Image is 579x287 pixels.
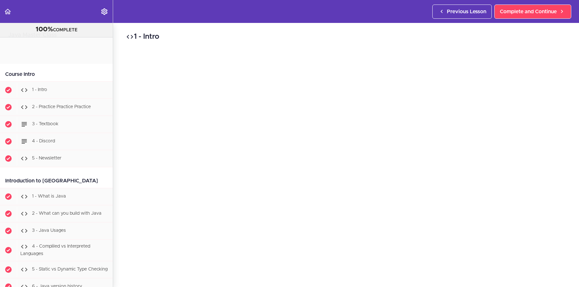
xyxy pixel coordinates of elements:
[32,211,101,216] span: 2 - What can you build with Java
[32,156,61,160] span: 5 - Newsletter
[32,87,47,92] span: 1 - Intro
[8,26,105,34] div: COMPLETE
[432,5,492,19] a: Previous Lesson
[500,8,557,15] span: Complete and Continue
[4,8,12,15] svg: Back to course curriculum
[447,8,486,15] span: Previous Lesson
[36,26,53,33] span: 100%
[20,244,90,256] span: 4 - Compliled vs Interpreted Languages
[100,8,108,15] svg: Settings Menu
[32,122,58,126] span: 3 - Textbook
[494,5,571,19] a: Complete and Continue
[126,31,566,42] h2: 1 - Intro
[32,105,91,109] span: 2 - Practice Practice Practice
[32,267,108,272] span: 5 - Static vs Dynamic Type Checking
[32,228,66,233] span: 3 - Java Usages
[32,194,66,199] span: 1 - What is Java
[32,139,55,143] span: 4 - Discord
